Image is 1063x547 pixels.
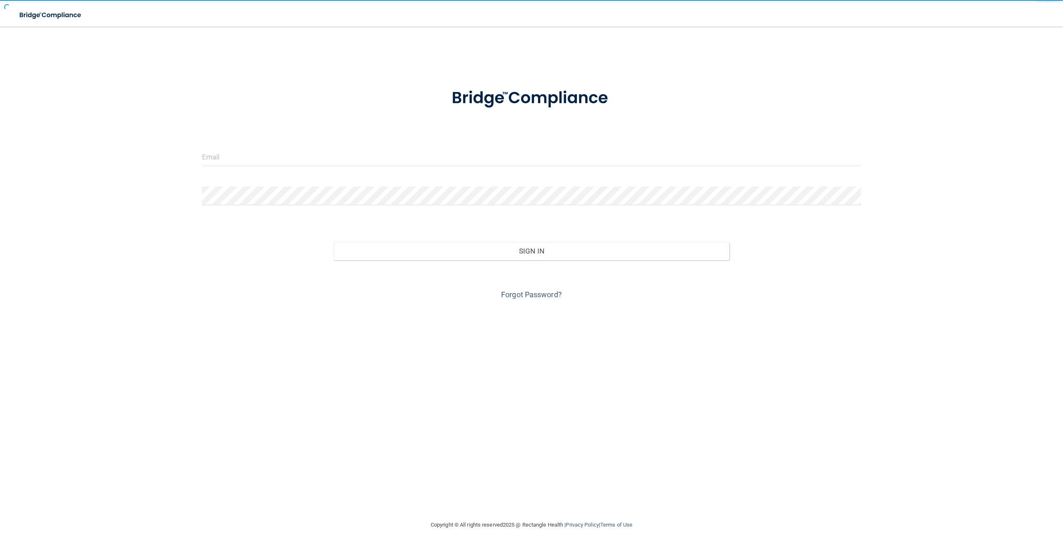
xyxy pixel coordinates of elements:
[566,522,599,528] a: Privacy Policy
[334,242,729,260] button: Sign In
[600,522,632,528] a: Terms of Use
[12,7,89,24] img: bridge_compliance_login_screen.278c3ca4.svg
[379,512,684,538] div: Copyright © All rights reserved 2025 @ Rectangle Health | |
[434,77,629,120] img: bridge_compliance_login_screen.278c3ca4.svg
[202,147,861,166] input: Email
[501,290,562,299] a: Forgot Password?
